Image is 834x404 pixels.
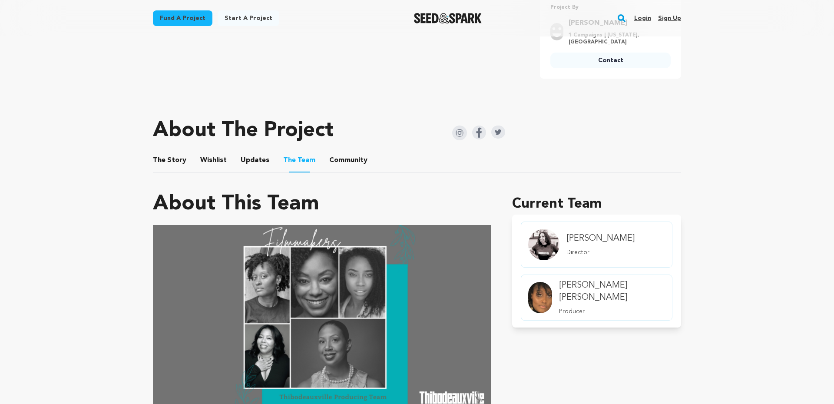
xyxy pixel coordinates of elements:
[566,248,635,257] p: Director
[153,10,212,26] a: Fund a project
[200,155,227,166] span: Wishlist
[472,126,486,139] img: Seed&Spark Facebook Icon
[634,11,651,25] a: Login
[528,282,552,313] img: Team Image
[550,53,671,68] a: Contact
[414,13,482,23] a: Seed&Spark Homepage
[491,126,505,139] img: Seed&Spark Twitter Icon
[521,222,672,268] a: member.name Profile
[528,229,559,260] img: Team Image
[153,155,186,166] span: Story
[512,194,681,215] h1: Current Team
[283,155,296,166] span: The
[414,13,482,23] img: Seed&Spark Logo Dark Mode
[559,307,665,316] p: Producer
[452,126,467,140] img: Seed&Spark Instagram Icon
[658,11,681,25] a: Sign up
[218,10,279,26] a: Start a project
[329,155,367,166] span: Community
[153,120,334,141] h1: About The Project
[153,194,319,215] h1: About This Team
[559,279,665,304] h4: [PERSON_NAME] [PERSON_NAME]
[521,275,672,321] a: member.name Profile
[153,155,165,166] span: The
[283,155,315,166] span: Team
[241,155,269,166] span: Updates
[566,232,635,245] h4: [PERSON_NAME]
[569,32,665,46] p: 1 Campaigns | [US_STATE], [GEOGRAPHIC_DATA]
